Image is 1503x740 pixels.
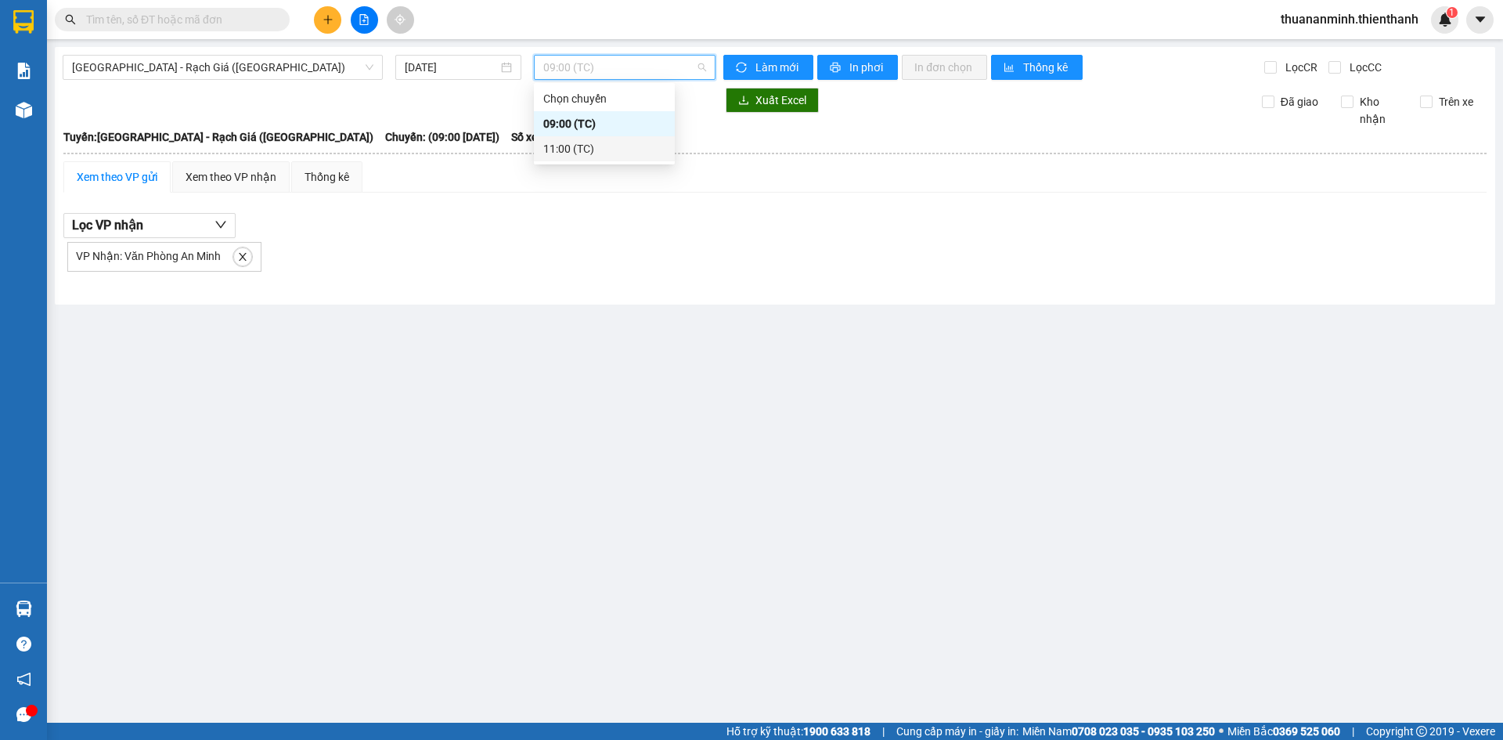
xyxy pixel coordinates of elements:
sup: 1 [1447,7,1458,18]
span: message [16,707,31,722]
button: plus [314,6,341,34]
img: warehouse-icon [16,102,32,118]
img: warehouse-icon [16,601,32,617]
input: 15/09/2025 [405,59,498,76]
div: Xem theo VP gửi [77,168,157,186]
div: 09:00 (TC) [543,115,665,132]
input: Tìm tên, số ĐT hoặc mã đơn [86,11,271,28]
strong: 0708 023 035 - 0935 103 250 [1072,725,1215,738]
img: solution-icon [16,63,32,79]
span: Số xe: [511,128,541,146]
span: bar-chart [1004,62,1017,74]
button: bar-chartThống kê [991,55,1083,80]
span: notification [16,672,31,687]
span: question-circle [16,637,31,652]
span: down [214,218,227,231]
div: 11:00 (TC) [543,140,665,157]
span: 1 [1449,7,1454,18]
button: close [233,247,252,266]
button: In đơn chọn [902,55,987,80]
strong: 1900 633 818 [803,725,870,738]
span: close [234,251,251,262]
span: | [1352,723,1354,740]
button: printerIn phơi [817,55,898,80]
span: In phơi [849,59,885,76]
span: VP Nhận: Văn Phòng An Minh [76,250,221,262]
span: Xuất Excel [755,92,806,109]
b: Tuyến: [GEOGRAPHIC_DATA] - Rạch Giá ([GEOGRAPHIC_DATA]) [63,131,373,143]
span: plus [323,14,333,25]
img: icon-new-feature [1438,13,1452,27]
span: Hỗ trợ kỹ thuật: [726,723,870,740]
button: syncLàm mới [723,55,813,80]
strong: 0369 525 060 [1273,725,1340,738]
span: download [738,95,749,107]
div: Chọn chuyến [534,86,675,111]
span: search [65,14,76,25]
button: Lọc VP nhận [63,213,236,238]
span: Miền Nam [1022,723,1215,740]
span: Lọc CR [1279,59,1320,76]
span: thuananminh.thienthanh [1268,9,1431,29]
span: Thống kê [1023,59,1070,76]
span: copyright [1416,726,1427,737]
span: 09:00 (TC) [543,56,706,79]
button: caret-down [1466,6,1494,34]
div: Thống kê [305,168,349,186]
span: sync [736,62,749,74]
span: Đã giao [1274,93,1325,110]
span: Trên xe [1433,93,1480,110]
span: Lọc CC [1343,59,1384,76]
button: aim [387,6,414,34]
button: downloadXuất Excel [726,88,819,113]
span: Cung cấp máy in - giấy in: [896,723,1018,740]
span: ⚪️ [1219,728,1224,735]
span: printer [830,62,843,74]
span: Chuyến: (09:00 [DATE]) [385,128,499,146]
span: Kho nhận [1353,93,1408,128]
span: Sài Gòn - Rạch Giá (Hàng Hoá) [72,56,373,79]
div: Xem theo VP nhận [186,168,276,186]
span: Lọc VP nhận [72,215,143,235]
div: Chọn chuyến [543,90,665,107]
span: Làm mới [755,59,801,76]
span: file-add [359,14,369,25]
img: logo-vxr [13,10,34,34]
button: file-add [351,6,378,34]
span: aim [395,14,405,25]
span: caret-down [1473,13,1487,27]
span: | [882,723,885,740]
span: Miền Bắc [1227,723,1340,740]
